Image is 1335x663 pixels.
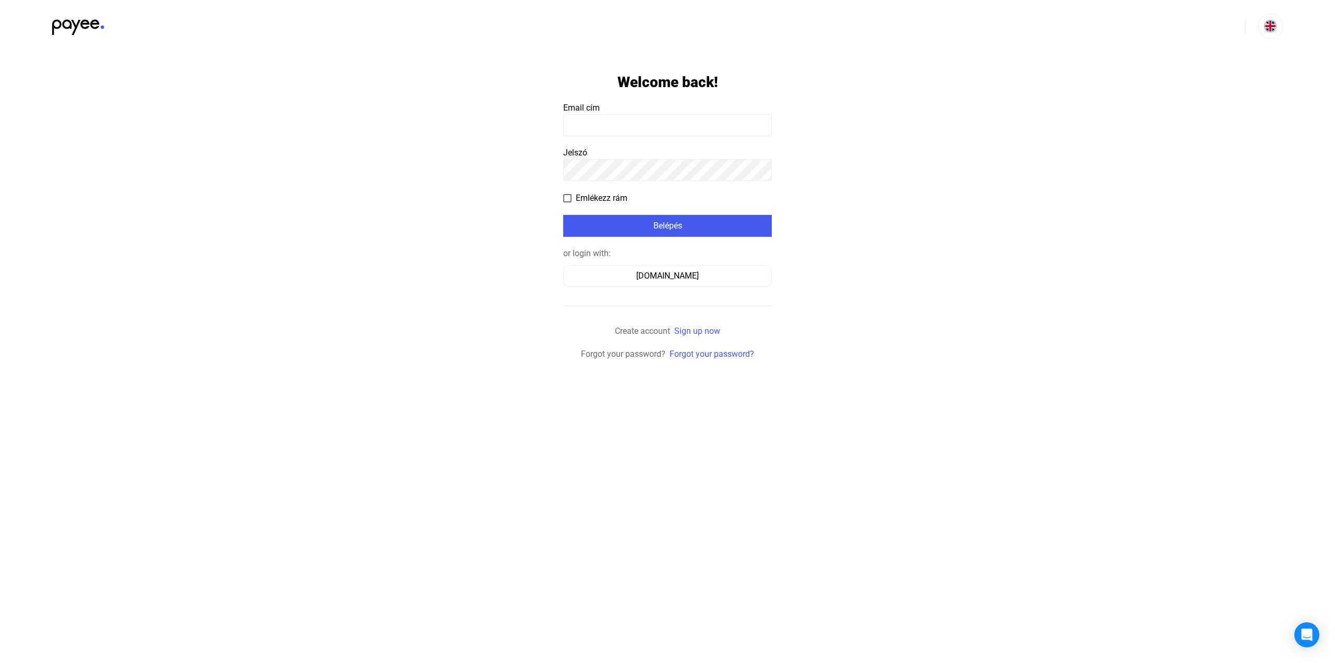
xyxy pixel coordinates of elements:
[563,265,772,287] button: [DOMAIN_NAME]
[563,271,772,281] a: [DOMAIN_NAME]
[1258,14,1283,39] button: EN
[52,14,104,35] img: black-payee-blue-dot.svg
[615,326,670,336] span: Create account
[563,148,587,158] span: Jelszó
[563,215,772,237] button: Belépés
[567,270,768,282] div: [DOMAIN_NAME]
[1294,622,1319,647] div: Open Intercom Messenger
[670,349,754,359] a: Forgot your password?
[563,103,600,113] span: Email cím
[674,326,720,336] a: Sign up now
[617,73,718,91] h1: Welcome back!
[581,349,665,359] span: Forgot your password?
[1264,20,1277,32] img: EN
[576,192,627,204] span: Emlékezz rám
[566,220,769,232] div: Belépés
[563,247,772,260] div: or login with:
